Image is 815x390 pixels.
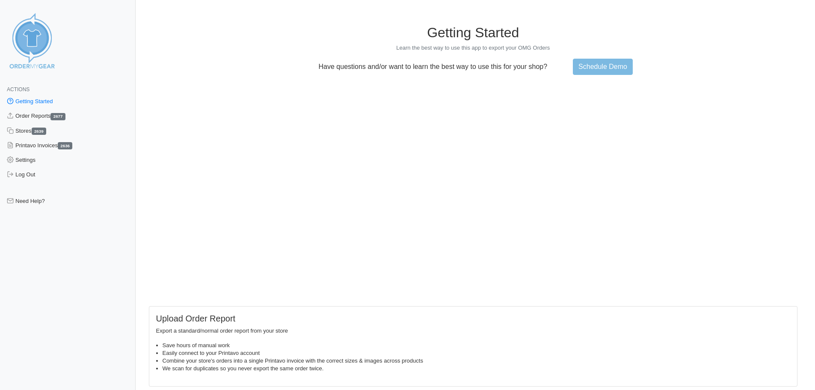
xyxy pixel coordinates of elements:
[163,349,791,357] li: Easily connect to your Printavo account
[32,128,46,135] span: 2639
[156,313,791,324] h5: Upload Order Report
[149,24,798,41] h1: Getting Started
[573,59,633,75] a: Schedule Demo
[163,365,791,372] li: We scan for duplicates so you never export the same order twice.
[149,44,798,52] p: Learn the best way to use this app to export your OMG Orders
[163,342,791,349] li: Save hours of manual work
[314,63,553,71] p: Have questions and/or want to learn the best way to use this for your shop?
[163,357,791,365] li: Combine your store's orders into a single Printavo invoice with the correct sizes & images across...
[50,113,65,120] span: 2677
[156,327,791,335] p: Export a standard/normal order report from your store
[7,86,30,92] span: Actions
[58,142,72,149] span: 2636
